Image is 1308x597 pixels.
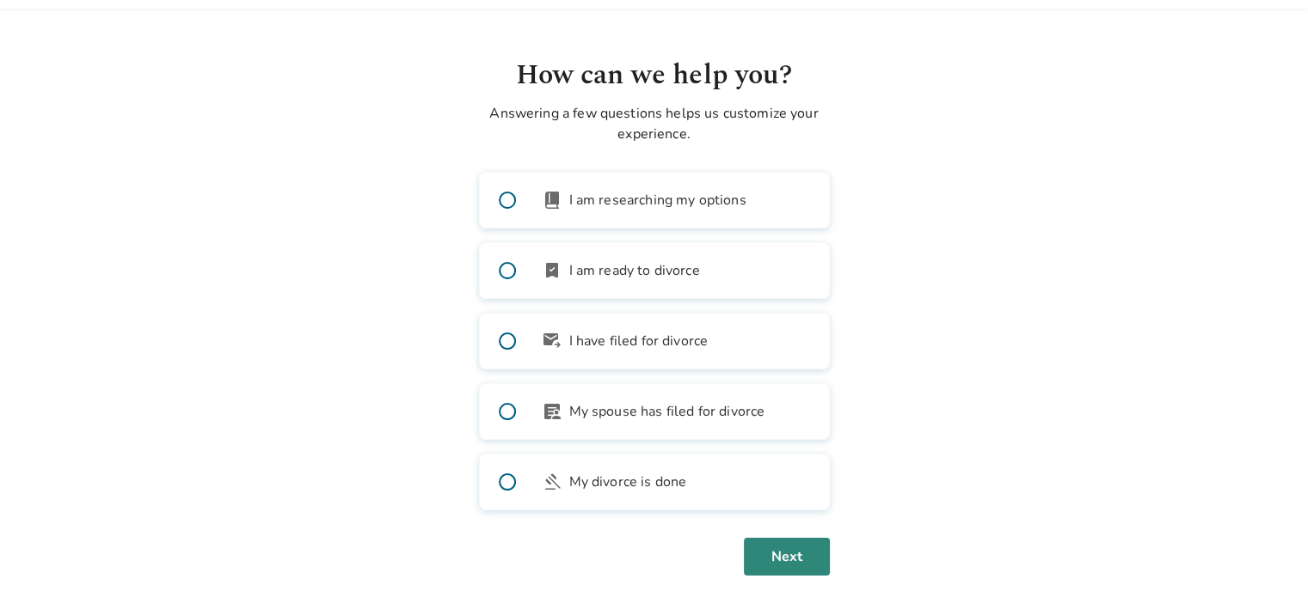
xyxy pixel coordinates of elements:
[569,472,687,492] span: My divorce is done
[542,472,562,492] span: gavel
[744,538,830,576] button: Next
[569,331,709,351] span: I have filed for divorce
[569,190,746,210] span: I am researching my options
[542,401,562,422] span: article_person
[569,260,700,281] span: I am ready to divorce
[569,401,765,422] span: My spouse has filed for divorce
[542,190,562,210] span: book_2
[542,331,562,351] span: outgoing_mail
[479,103,830,144] p: Answering a few questions helps us customize your experience.
[542,260,562,281] span: bookmark_check
[1222,515,1308,597] iframe: Chat Widget
[479,55,830,96] h1: How can we help you?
